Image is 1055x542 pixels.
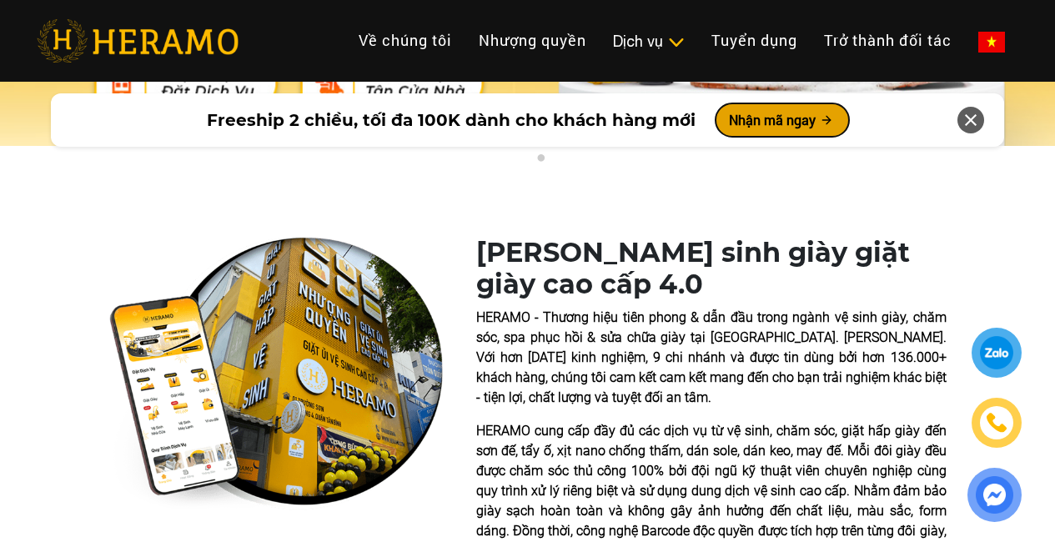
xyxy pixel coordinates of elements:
[532,153,549,170] button: 2
[207,108,696,133] span: Freeship 2 chiều, tối đa 100K dành cho khách hàng mới
[811,23,965,58] a: Trở thành đối tác
[716,103,849,137] button: Nhận mã ngay
[507,153,524,170] button: 1
[974,400,1019,445] a: phone-icon
[476,237,947,301] h1: [PERSON_NAME] sinh giày giặt giày cao cấp 4.0
[613,30,685,53] div: Dịch vụ
[698,23,811,58] a: Tuyển dụng
[476,308,947,408] p: HERAMO - Thương hiệu tiên phong & dẫn đầu trong ngành vệ sinh giày, chăm sóc, spa phục hồi & sửa ...
[987,413,1007,433] img: phone-icon
[109,237,443,510] img: heramo-quality-banner
[345,23,465,58] a: Về chúng tôi
[37,19,239,63] img: heramo-logo.png
[978,32,1005,53] img: vn-flag.png
[465,23,600,58] a: Nhượng quyền
[667,34,685,51] img: subToggleIcon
